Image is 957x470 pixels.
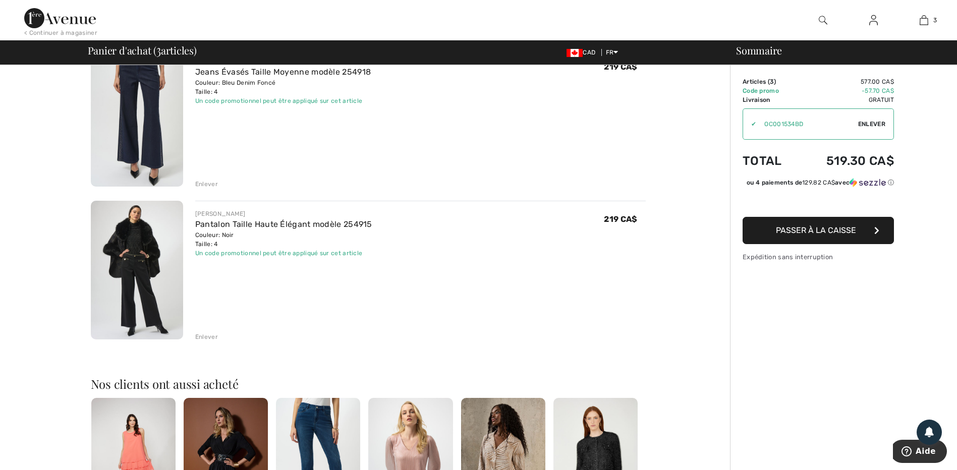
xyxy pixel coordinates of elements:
span: Passer à la caisse [776,225,856,235]
td: 577.00 CA$ [798,77,894,86]
img: Jeans Évasés Taille Moyenne modèle 254918 [91,48,183,187]
div: Expédition sans interruption [743,252,894,262]
a: Se connecter [861,14,886,27]
a: 3 [899,14,948,26]
span: Enlever [858,120,885,129]
span: 3 [770,78,774,85]
div: Couleur: Noir Taille: 4 [195,230,372,249]
a: Pantalon Taille Haute Élégant modèle 254915 [195,219,372,229]
div: Enlever [195,332,218,341]
span: 129.82 CA$ [802,179,835,186]
input: Code promo [756,109,858,139]
img: 1ère Avenue [24,8,96,28]
td: Livraison [743,95,798,104]
div: Un code promotionnel peut être appliqué sur cet article [195,96,371,105]
td: Articles ( ) [743,77,798,86]
img: Pantalon Taille Haute Élégant modèle 254915 [91,201,183,339]
div: ✔ [743,120,756,129]
h2: Nos clients ont aussi acheté [91,378,646,390]
span: 219 CA$ [604,62,637,72]
span: CAD [567,49,599,56]
span: FR [606,49,618,56]
div: ou 4 paiements de129.82 CA$avecSezzle Cliquez pour en savoir plus sur Sezzle [743,178,894,191]
span: Panier d'achat ( articles) [88,45,197,55]
div: Un code promotionnel peut être appliqué sur cet article [195,249,372,258]
td: -57.70 CA$ [798,86,894,95]
span: 3 [933,16,937,25]
div: Couleur: Bleu Denim Foncé Taille: 4 [195,78,371,96]
td: Code promo [743,86,798,95]
div: Sommaire [724,45,951,55]
a: Jeans Évasés Taille Moyenne modèle 254918 [195,67,371,77]
button: Passer à la caisse [743,217,894,244]
td: 519.30 CA$ [798,144,894,178]
iframe: Ouvre un widget dans lequel vous pouvez trouver plus d’informations [893,440,947,465]
span: 3 [156,43,161,56]
div: < Continuer à magasiner [24,28,97,37]
td: Total [743,144,798,178]
div: ou 4 paiements de avec [747,178,894,187]
img: Mon panier [920,14,928,26]
div: [PERSON_NAME] [195,209,372,218]
td: Gratuit [798,95,894,104]
img: Canadian Dollar [567,49,583,57]
iframe: PayPal-paypal [743,191,894,213]
img: Sezzle [850,178,886,187]
img: recherche [819,14,827,26]
div: Enlever [195,180,218,189]
span: 219 CA$ [604,214,637,224]
img: Mes infos [869,14,878,26]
